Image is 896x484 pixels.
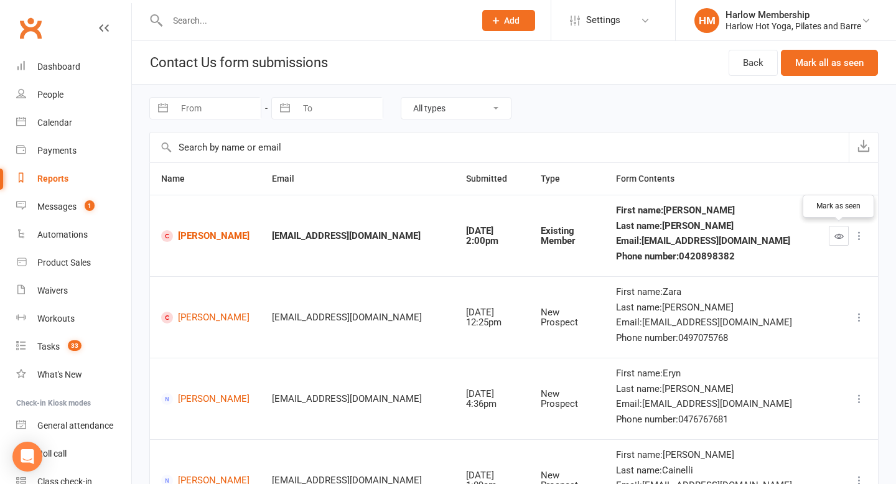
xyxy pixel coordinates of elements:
div: Phone number : 0476767681 [616,414,806,425]
a: What's New [16,361,131,389]
div: What's New [37,370,82,379]
a: Reports [16,165,131,193]
div: Open Intercom Messenger [12,442,42,472]
div: General attendance [37,421,113,430]
div: Email : [EMAIL_ADDRESS][DOMAIN_NAME] [616,399,806,409]
h1: Contact Us form submissions [132,41,328,84]
div: First name : Zara [616,287,806,297]
div: Harlow Membership [726,9,861,21]
div: Harlow Hot Yoga, Pilates and Barre [726,21,861,32]
div: Last name : [PERSON_NAME] [616,384,806,394]
a: Back [729,50,778,76]
a: [PERSON_NAME] [161,393,250,405]
a: Waivers [16,277,131,305]
div: Dashboard [37,62,80,72]
div: Product Sales [37,258,91,268]
div: Phone number : 0420898382 [616,251,806,262]
a: Roll call [16,440,131,468]
div: Payments [37,146,77,156]
div: HM [694,8,719,33]
input: Search by name or email [150,133,849,162]
span: 1 [85,200,95,211]
div: Workouts [37,314,75,323]
div: Email : [EMAIL_ADDRESS][DOMAIN_NAME] [616,236,806,246]
div: Messages [37,202,77,212]
th: Type [530,163,605,195]
div: People [37,90,63,100]
div: Waivers [37,286,68,296]
th: Email [261,163,455,195]
div: First name : Eryn [616,368,806,379]
div: First name : [PERSON_NAME] [616,450,806,460]
input: From [174,98,261,119]
div: New Prospect [541,389,594,409]
a: Automations [16,221,131,249]
div: Roll call [37,449,67,458]
div: Email : [EMAIL_ADDRESS][DOMAIN_NAME] [616,317,806,328]
div: Existing Member [541,226,594,246]
a: Calendar [16,109,131,137]
input: Search... [164,12,466,29]
div: Last name : Cainelli [616,465,806,476]
div: [EMAIL_ADDRESS][DOMAIN_NAME] [272,231,444,241]
div: Last name : [PERSON_NAME] [616,302,806,313]
a: Dashboard [16,53,131,81]
th: Form Contents [605,163,818,195]
div: [EMAIL_ADDRESS][DOMAIN_NAME] [272,394,444,404]
div: New Prospect [541,307,594,328]
div: Automations [37,230,88,240]
a: Clubworx [15,12,46,44]
div: Tasks [37,342,60,351]
a: [PERSON_NAME] [161,230,250,242]
a: General attendance kiosk mode [16,412,131,440]
div: [EMAIL_ADDRESS][DOMAIN_NAME] [272,312,444,323]
button: Mark all as seen [781,50,878,76]
a: Tasks 33 [16,333,131,361]
input: To [296,98,383,119]
span: 33 [68,340,82,351]
div: Calendar [37,118,72,128]
a: Messages 1 [16,193,131,221]
a: Product Sales [16,249,131,277]
a: Workouts [16,305,131,333]
div: First name : [PERSON_NAME] [616,205,806,216]
button: Add [482,10,535,31]
th: Submitted [455,163,530,195]
th: Name [150,163,261,195]
a: People [16,81,131,109]
div: [DATE] 12:25pm [466,307,518,328]
span: Add [504,16,520,26]
a: Payments [16,137,131,165]
a: [PERSON_NAME] [161,312,250,323]
div: [DATE] 4:36pm [466,389,518,409]
span: Settings [586,6,620,34]
div: Reports [37,174,68,184]
div: [DATE] 2:00pm [466,226,518,246]
div: Last name : [PERSON_NAME] [616,221,806,231]
div: Phone number : 0497075768 [616,333,806,343]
